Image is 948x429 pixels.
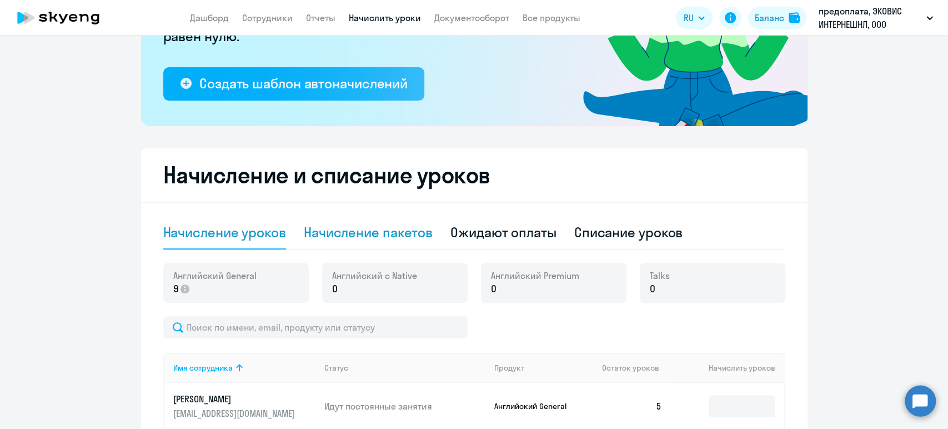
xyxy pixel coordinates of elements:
[324,363,348,373] div: Статус
[602,363,659,373] span: Остаток уроков
[163,223,286,241] div: Начисление уроков
[813,4,939,31] button: предоплата, ЭКОВИС ИНТЕРНЕШНЛ, ООО
[173,407,298,420] p: [EMAIL_ADDRESS][DOMAIN_NAME]
[523,12,580,23] a: Все продукты
[819,4,922,31] p: предоплата, ЭКОВИС ИНТЕРНЕШНЛ, ООО
[748,7,806,29] button: Балансbalance
[650,270,670,282] span: Talks
[349,12,421,23] a: Начислить уроки
[190,12,229,23] a: Дашборд
[450,223,556,241] div: Ожидают оплаты
[670,353,784,383] th: Начислить уроков
[242,12,293,23] a: Сотрудники
[173,363,316,373] div: Имя сотрудника
[332,270,417,282] span: Английский с Native
[324,400,485,412] p: Идут постоянные занятия
[684,11,694,24] span: RU
[173,393,316,420] a: [PERSON_NAME][EMAIL_ADDRESS][DOMAIN_NAME]
[434,12,509,23] a: Документооборот
[494,363,524,373] div: Продукт
[324,363,485,373] div: Статус
[163,162,785,188] h2: Начисление и списание уроков
[676,7,713,29] button: RU
[574,223,683,241] div: Списание уроков
[173,363,233,373] div: Имя сотрудника
[494,363,593,373] div: Продукт
[789,12,800,23] img: balance
[199,74,408,92] div: Создать шаблон автоначислений
[173,393,298,405] p: [PERSON_NAME]
[163,67,424,101] button: Создать шаблон автоначислений
[755,11,784,24] div: Баланс
[650,282,655,296] span: 0
[304,223,433,241] div: Начисление пакетов
[491,270,579,282] span: Английский Premium
[163,316,468,338] input: Поиск по имени, email, продукту или статусу
[494,401,578,411] p: Английский General
[173,282,179,296] span: 9
[306,12,335,23] a: Отчеты
[491,282,496,296] span: 0
[332,282,338,296] span: 0
[602,363,671,373] div: Остаток уроков
[173,270,257,282] span: Английский General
